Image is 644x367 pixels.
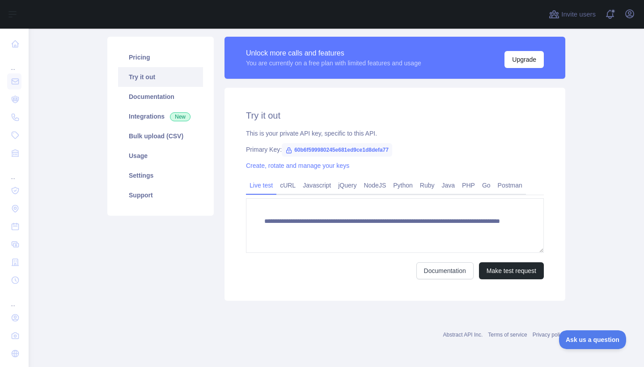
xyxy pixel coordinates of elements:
div: ... [7,290,21,308]
a: NodeJS [360,178,390,192]
a: Java [438,178,459,192]
h2: Try it out [246,109,544,122]
a: Documentation [416,262,474,279]
a: Javascript [299,178,335,192]
iframe: Toggle Customer Support [559,330,626,349]
button: Upgrade [504,51,544,68]
a: Live test [246,178,276,192]
a: Create, rotate and manage your keys [246,162,349,169]
div: Unlock more calls and features [246,48,421,59]
a: Go [479,178,494,192]
a: Postman [494,178,526,192]
a: Python [390,178,416,192]
span: 60b6f599980245e681ed9ce1d8defa77 [282,143,392,157]
a: Documentation [118,87,203,107]
a: Abstract API Inc. [443,332,483,338]
span: Invite users [561,9,596,20]
a: Bulk upload (CSV) [118,126,203,146]
button: Make test request [479,262,544,279]
a: Ruby [416,178,438,192]
button: Invite users [547,7,597,21]
a: Settings [118,166,203,185]
a: Terms of service [488,332,527,338]
a: Pricing [118,47,203,67]
div: This is your private API key, specific to this API. [246,129,544,138]
span: New [170,112,191,121]
a: Support [118,185,203,205]
a: Usage [118,146,203,166]
div: ... [7,163,21,181]
a: Privacy policy [533,332,565,338]
div: ... [7,54,21,72]
div: You are currently on a free plan with limited features and usage [246,59,421,68]
a: Try it out [118,67,203,87]
a: Integrations New [118,107,203,126]
a: cURL [276,178,299,192]
a: jQuery [335,178,360,192]
a: PHP [458,178,479,192]
div: Primary Key: [246,145,544,154]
